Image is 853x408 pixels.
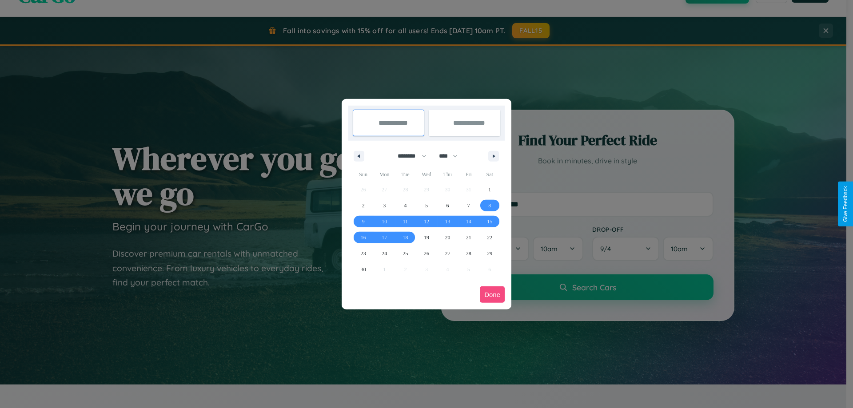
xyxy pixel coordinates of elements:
button: Done [480,286,505,303]
span: Sat [479,167,500,182]
span: 10 [382,214,387,230]
span: Tue [395,167,416,182]
span: 5 [425,198,428,214]
button: 19 [416,230,437,246]
span: 6 [446,198,449,214]
button: 29 [479,246,500,261]
span: 8 [488,198,491,214]
span: 25 [403,246,408,261]
span: Wed [416,167,437,182]
button: 18 [395,230,416,246]
span: 21 [466,230,471,246]
button: 25 [395,246,416,261]
span: 1 [488,182,491,198]
button: 20 [437,230,458,246]
span: Fri [458,167,479,182]
button: 10 [374,214,395,230]
span: 4 [404,198,407,214]
span: 26 [424,246,429,261]
span: 24 [382,246,387,261]
button: 17 [374,230,395,246]
button: 6 [437,198,458,214]
div: Give Feedback [842,186,849,222]
button: 30 [353,261,374,277]
button: 1 [479,182,500,198]
span: 12 [424,214,429,230]
span: 20 [445,230,450,246]
span: Mon [374,167,395,182]
span: 9 [362,214,365,230]
button: 23 [353,246,374,261]
button: 4 [395,198,416,214]
button: 11 [395,214,416,230]
span: 16 [361,230,366,246]
span: 22 [487,230,492,246]
button: 16 [353,230,374,246]
button: 26 [416,246,437,261]
button: 28 [458,246,479,261]
button: 24 [374,246,395,261]
span: 17 [382,230,387,246]
button: 3 [374,198,395,214]
button: 2 [353,198,374,214]
button: 8 [479,198,500,214]
button: 12 [416,214,437,230]
span: 14 [466,214,471,230]
span: 19 [424,230,429,246]
button: 22 [479,230,500,246]
span: 29 [487,246,492,261]
span: 15 [487,214,492,230]
span: 7 [467,198,470,214]
button: 27 [437,246,458,261]
button: 13 [437,214,458,230]
button: 7 [458,198,479,214]
button: 5 [416,198,437,214]
span: 28 [466,246,471,261]
button: 14 [458,214,479,230]
button: 21 [458,230,479,246]
span: 23 [361,246,366,261]
span: 2 [362,198,365,214]
span: 3 [383,198,386,214]
span: 11 [403,214,408,230]
button: 9 [353,214,374,230]
span: 30 [361,261,366,277]
span: Sun [353,167,374,182]
button: 15 [479,214,500,230]
span: 13 [445,214,450,230]
span: 18 [403,230,408,246]
span: 27 [445,246,450,261]
span: Thu [437,167,458,182]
